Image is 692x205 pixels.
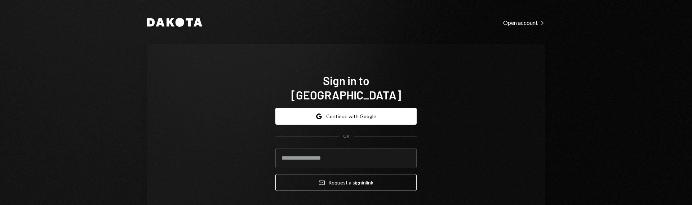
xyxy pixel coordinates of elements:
h1: Sign in to [GEOGRAPHIC_DATA] [275,73,417,102]
div: Open account [503,19,545,26]
a: Open account [503,18,545,26]
div: OR [343,133,349,139]
button: Continue with Google [275,108,417,125]
button: Request a signinlink [275,174,417,191]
